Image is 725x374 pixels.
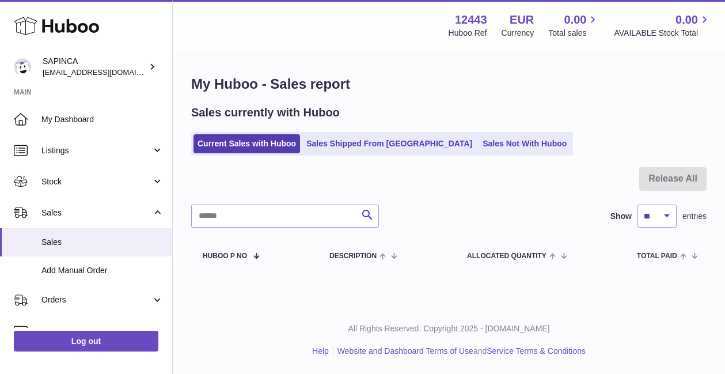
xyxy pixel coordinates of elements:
a: 0.00 AVAILABLE Stock Total [614,12,711,39]
a: 0.00 Total sales [548,12,599,39]
a: Service Terms & Conditions [487,346,586,356]
span: Sales [41,207,151,218]
span: Total sales [548,28,599,39]
span: [EMAIL_ADDRESS][DOMAIN_NAME] [43,67,169,77]
span: 0.00 [675,12,698,28]
span: Orders [41,294,151,305]
span: Add Manual Order [41,265,164,276]
a: Sales Not With Huboo [479,134,571,153]
span: AVAILABLE Stock Total [614,28,711,39]
a: Sales Shipped From [GEOGRAPHIC_DATA] [302,134,476,153]
img: info@sapinca.com [14,58,31,75]
span: My Dashboard [41,114,164,125]
span: Description [329,252,377,260]
strong: EUR [510,12,534,28]
li: and [333,346,586,357]
span: Listings [41,145,151,156]
label: Show [610,211,632,222]
span: Usage [41,326,164,337]
h2: Sales currently with Huboo [191,105,340,120]
span: 0.00 [564,12,587,28]
strong: 12443 [455,12,487,28]
div: Currency [502,28,534,39]
span: Sales [41,237,164,248]
p: All Rights Reserved. Copyright 2025 - [DOMAIN_NAME] [182,323,716,334]
a: Help [312,346,329,356]
a: Website and Dashboard Terms of Use [337,346,473,356]
span: Stock [41,176,151,187]
a: Current Sales with Huboo [193,134,300,153]
h1: My Huboo - Sales report [191,75,707,93]
span: Total paid [637,252,677,260]
a: Log out [14,331,158,352]
span: ALLOCATED Quantity [467,252,546,260]
span: Huboo P no [203,252,247,260]
div: SAPINCA [43,56,146,78]
span: entries [682,211,707,222]
div: Huboo Ref [449,28,487,39]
